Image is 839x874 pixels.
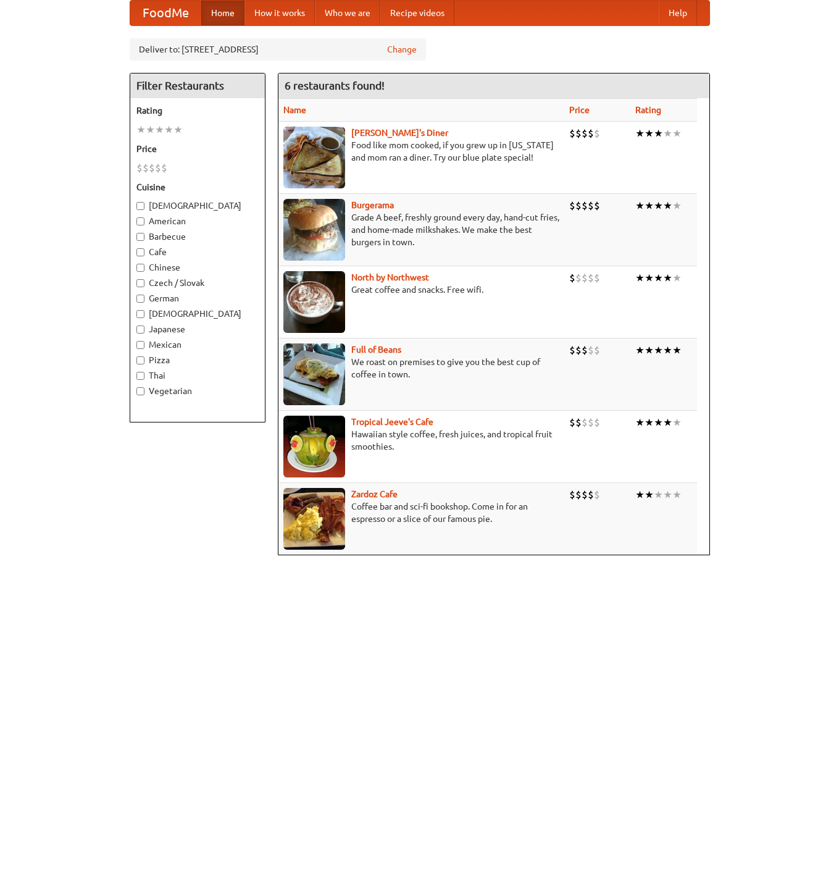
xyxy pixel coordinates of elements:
[351,417,433,427] a: Tropical Jeeve's Cafe
[645,271,654,285] li: ★
[136,310,144,318] input: [DEMOGRAPHIC_DATA]
[663,127,672,140] li: ★
[315,1,380,25] a: Who we are
[645,416,654,429] li: ★
[283,139,559,164] p: Food like mom cooked, if you grew up in [US_STATE] and mom ran a diner. Try our blue plate special!
[582,488,588,502] li: $
[575,416,582,429] li: $
[136,308,259,320] label: [DEMOGRAPHIC_DATA]
[575,343,582,357] li: $
[635,105,661,115] a: Rating
[130,38,426,61] div: Deliver to: [STREET_ADDRESS]
[136,161,143,175] li: $
[582,416,588,429] li: $
[136,104,259,117] h5: Rating
[654,343,663,357] li: ★
[659,1,697,25] a: Help
[672,416,682,429] li: ★
[351,200,394,210] a: Burgerama
[575,271,582,285] li: $
[575,488,582,502] li: $
[351,128,448,138] a: [PERSON_NAME]'s Diner
[283,356,559,380] p: We roast on premises to give you the best cup of coffee in town.
[672,488,682,502] li: ★
[136,200,259,212] label: [DEMOGRAPHIC_DATA]
[569,271,575,285] li: $
[635,271,645,285] li: ★
[387,43,417,56] a: Change
[672,199,682,212] li: ★
[285,80,385,91] ng-pluralize: 6 restaurants found!
[635,416,645,429] li: ★
[582,199,588,212] li: $
[663,416,672,429] li: ★
[136,230,259,243] label: Barbecue
[136,354,259,366] label: Pizza
[283,428,559,453] p: Hawaiian style coffee, fresh juices, and tropical fruit smoothies.
[136,341,144,349] input: Mexican
[136,143,259,155] h5: Price
[136,215,259,227] label: American
[283,500,559,525] p: Coffee bar and sci-fi bookshop. Come in for an espresso or a slice of our famous pie.
[283,271,345,333] img: north.jpg
[136,295,144,303] input: German
[672,343,682,357] li: ★
[594,343,600,357] li: $
[672,271,682,285] li: ★
[663,271,672,285] li: ★
[173,123,183,137] li: ★
[155,123,164,137] li: ★
[654,271,663,285] li: ★
[136,338,259,351] label: Mexican
[136,248,144,256] input: Cafe
[283,105,306,115] a: Name
[149,161,155,175] li: $
[663,488,672,502] li: ★
[645,127,654,140] li: ★
[594,488,600,502] li: $
[164,123,173,137] li: ★
[283,127,345,188] img: sallys.jpg
[588,199,594,212] li: $
[201,1,244,25] a: Home
[136,202,144,210] input: [DEMOGRAPHIC_DATA]
[569,105,590,115] a: Price
[654,416,663,429] li: ★
[244,1,315,25] a: How it works
[380,1,454,25] a: Recipe videos
[161,161,167,175] li: $
[645,199,654,212] li: ★
[155,161,161,175] li: $
[594,271,600,285] li: $
[283,284,559,296] p: Great coffee and snacks. Free wifi.
[663,343,672,357] li: ★
[136,217,144,225] input: American
[645,488,654,502] li: ★
[136,387,144,395] input: Vegetarian
[672,127,682,140] li: ★
[136,279,144,287] input: Czech / Slovak
[143,161,149,175] li: $
[582,271,588,285] li: $
[575,127,582,140] li: $
[654,127,663,140] li: ★
[136,323,259,335] label: Japanese
[136,261,259,274] label: Chinese
[283,343,345,405] img: beans.jpg
[351,489,398,499] a: Zardoz Cafe
[136,292,259,305] label: German
[569,488,575,502] li: $
[645,343,654,357] li: ★
[594,416,600,429] li: $
[283,211,559,248] p: Grade A beef, freshly ground every day, hand-cut fries, and home-made milkshakes. We make the bes...
[654,199,663,212] li: ★
[136,372,144,380] input: Thai
[575,199,582,212] li: $
[569,343,575,357] li: $
[136,369,259,382] label: Thai
[351,345,401,355] a: Full of Beans
[582,343,588,357] li: $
